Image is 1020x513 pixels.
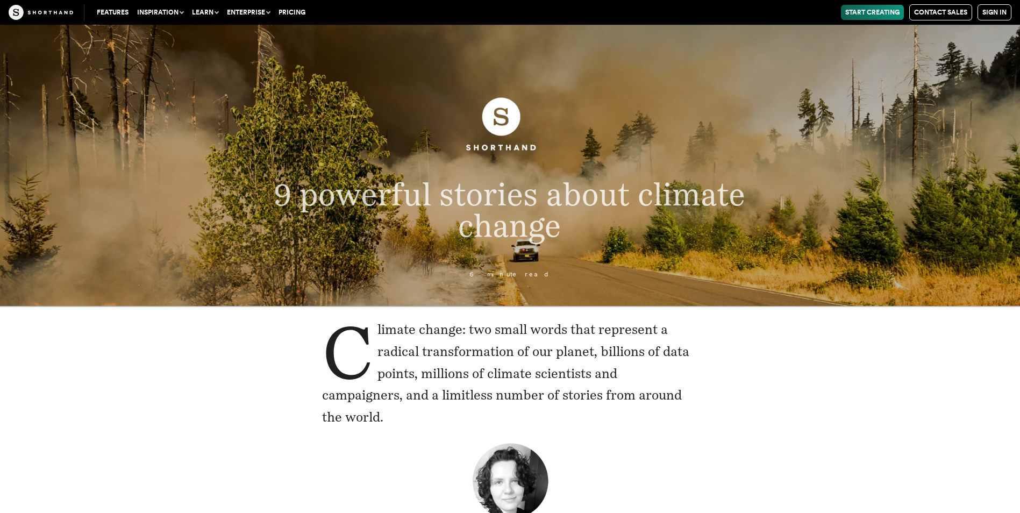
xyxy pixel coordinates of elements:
[909,4,972,20] a: Contact Sales
[274,5,310,20] a: Pricing
[133,5,188,20] button: Inspiration
[841,5,904,20] a: Start Creating
[92,5,133,20] a: Features
[274,175,746,244] span: 9 powerful stories about climate change
[210,271,810,278] p: 6 minute read
[9,5,73,20] img: The Craft
[322,319,698,429] p: Climate change: two small words that represent a radical transformation of our planet, billions o...
[978,4,1011,20] a: Sign in
[223,5,274,20] button: Enterprise
[188,5,223,20] button: Learn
